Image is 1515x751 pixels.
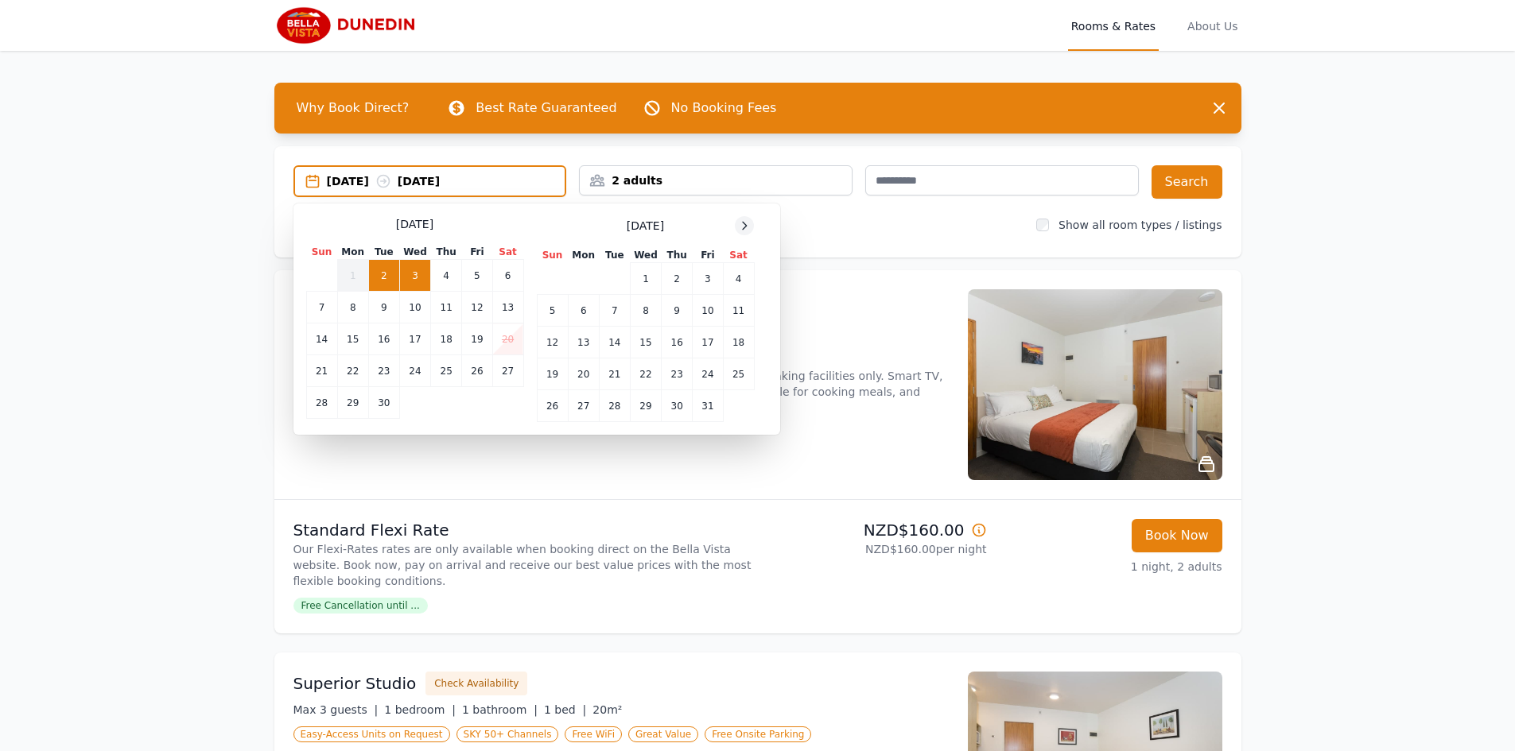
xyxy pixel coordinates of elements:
[462,703,538,716] span: 1 bathroom |
[537,327,568,358] td: 12
[293,598,428,614] span: Free Cancellation until ...
[368,292,399,323] td: 9
[462,355,492,387] td: 26
[599,295,630,327] td: 7
[293,519,752,541] p: Standard Flexi Rate
[368,355,399,387] td: 23
[293,672,417,695] h3: Superior Studio
[1000,559,1222,575] p: 1 night, 2 adults
[693,263,723,295] td: 3
[537,295,568,327] td: 5
[1152,165,1222,199] button: Search
[399,260,430,292] td: 3
[693,390,723,422] td: 31
[384,703,456,716] span: 1 bedroom |
[630,358,661,390] td: 22
[368,260,399,292] td: 2
[337,355,368,387] td: 22
[662,263,693,295] td: 2
[492,245,523,260] th: Sat
[1059,219,1222,231] label: Show all room types / listings
[599,248,630,263] th: Tue
[293,703,379,716] span: Max 3 guests |
[592,703,622,716] span: 20m²
[537,248,568,263] th: Sun
[431,323,462,355] td: 18
[337,323,368,355] td: 15
[293,541,752,589] p: Our Flexi-Rates rates are only available when booking direct on the Bella Vista website. Book now...
[492,323,523,355] td: 20
[399,245,430,260] th: Wed
[306,387,337,419] td: 28
[630,263,661,295] td: 1
[284,92,422,124] span: Why Book Direct?
[492,260,523,292] td: 6
[399,292,430,323] td: 10
[462,323,492,355] td: 19
[337,260,368,292] td: 1
[396,216,433,232] span: [DATE]
[431,245,462,260] th: Thu
[462,292,492,323] td: 12
[462,260,492,292] td: 5
[327,173,565,189] div: [DATE] [DATE]
[306,323,337,355] td: 14
[662,390,693,422] td: 30
[723,263,754,295] td: 4
[630,390,661,422] td: 29
[274,6,427,45] img: Bella Vista Dunedin
[568,390,599,422] td: 27
[368,245,399,260] th: Tue
[723,358,754,390] td: 25
[693,327,723,358] td: 17
[337,292,368,323] td: 8
[456,726,559,742] span: SKY 50+ Channels
[723,327,754,358] td: 18
[293,726,450,742] span: Easy-Access Units on Request
[693,295,723,327] td: 10
[568,327,599,358] td: 13
[764,541,987,557] p: NZD$160.00 per night
[492,355,523,387] td: 27
[568,358,599,390] td: 20
[723,295,754,327] td: 11
[599,327,630,358] td: 14
[630,295,661,327] td: 8
[693,248,723,263] th: Fri
[568,295,599,327] td: 6
[764,519,987,541] p: NZD$160.00
[337,387,368,419] td: 29
[662,358,693,390] td: 23
[580,172,852,188] div: 2 adults
[368,323,399,355] td: 16
[662,295,693,327] td: 9
[630,248,661,263] th: Wed
[399,323,430,355] td: 17
[425,672,527,695] button: Check Availability
[693,358,723,390] td: 24
[492,292,523,323] td: 13
[568,248,599,263] th: Mon
[368,387,399,419] td: 30
[431,355,462,387] td: 25
[1132,519,1222,552] button: Book Now
[306,245,337,260] th: Sun
[662,248,693,263] th: Thu
[723,248,754,263] th: Sat
[476,99,616,118] p: Best Rate Guaranteed
[306,292,337,323] td: 7
[599,390,630,422] td: 28
[431,260,462,292] td: 4
[628,726,698,742] span: Great Value
[462,245,492,260] th: Fri
[705,726,811,742] span: Free Onsite Parking
[537,390,568,422] td: 26
[544,703,586,716] span: 1 bed |
[662,327,693,358] td: 16
[565,726,622,742] span: Free WiFi
[431,292,462,323] td: 11
[627,218,664,234] span: [DATE]
[306,355,337,387] td: 21
[599,358,630,390] td: 21
[337,245,368,260] th: Mon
